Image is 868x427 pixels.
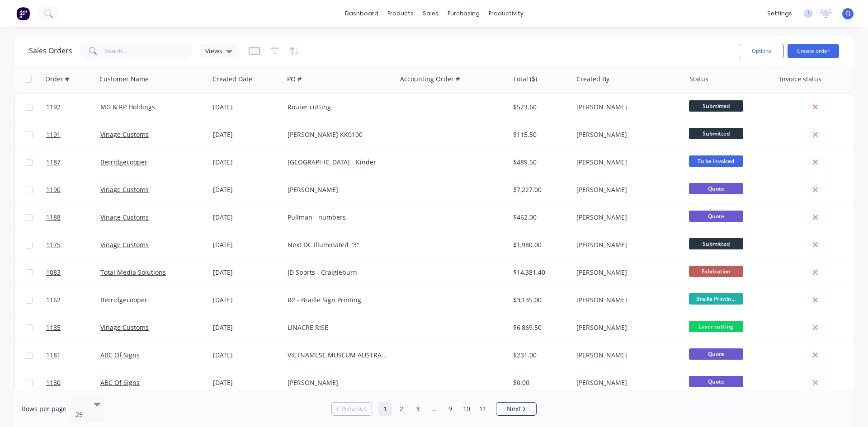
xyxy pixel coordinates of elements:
[46,231,100,258] a: 1175
[341,404,367,413] span: Previous
[418,7,443,20] div: sales
[46,176,100,203] a: 1190
[484,7,528,20] div: productivity
[496,404,536,413] a: Next page
[513,75,537,84] div: Total ($)
[213,185,280,194] div: [DATE]
[689,293,743,305] span: Braille Printin...
[328,402,540,416] ul: Pagination
[689,376,743,387] span: Quote
[288,158,388,167] div: [GEOGRAPHIC_DATA] - Kinder
[46,149,100,176] a: 1187
[689,75,708,84] div: Status
[443,402,457,416] a: Page 9
[383,7,418,20] div: products
[46,204,100,231] a: 1188
[689,155,743,167] span: To be invoiced
[288,103,388,112] div: Router cutting
[513,213,566,222] div: $462.00
[780,75,821,84] div: Invoice status
[45,75,69,84] div: Order #
[213,103,280,112] div: [DATE]
[205,46,222,56] span: Views
[22,404,66,413] span: Rows per page
[378,402,392,416] a: Page 1 is your current page
[576,103,677,112] div: [PERSON_NAME]
[46,158,61,167] span: 1187
[100,378,140,387] a: ABC Of Signs
[513,268,566,277] div: $14,381.40
[29,47,72,55] h1: Sales Orders
[46,378,61,387] span: 1180
[100,213,149,221] a: Vinage Customs
[75,410,86,419] div: 25
[46,369,100,396] a: 1180
[46,130,61,139] span: 1191
[46,94,100,121] a: 1192
[576,75,609,84] div: Created By
[213,213,280,222] div: [DATE]
[288,268,388,277] div: JD Sports - Craigieburn
[100,268,166,277] a: Total Media Solutions
[288,185,388,194] div: [PERSON_NAME]
[46,240,61,249] span: 1175
[100,130,149,139] a: Vinage Customs
[576,323,677,332] div: [PERSON_NAME]
[576,240,677,249] div: [PERSON_NAME]
[689,183,743,194] span: Quote
[739,44,784,58] button: Options
[46,351,61,360] span: 1181
[576,296,677,305] div: [PERSON_NAME]
[99,75,149,84] div: Customer Name
[576,378,677,387] div: [PERSON_NAME]
[100,296,147,304] a: Berridgecooper
[105,42,193,60] input: Search...
[46,286,100,314] a: 1162
[213,351,280,360] div: [DATE]
[288,296,388,305] div: R2 - Braille Sign Printing
[763,7,797,20] div: settings
[100,240,149,249] a: Vinage Customs
[288,240,388,249] div: Next DC Illuminated "3"
[689,238,743,249] span: Submitted
[576,351,677,360] div: [PERSON_NAME]
[689,100,743,112] span: Submitted
[288,130,388,139] div: [PERSON_NAME] KK0100
[689,266,743,277] span: Fabrication
[288,351,388,360] div: VIETNAMESE MUSEUM AUSTRALIA SIGNAGE
[213,378,280,387] div: [DATE]
[288,213,388,222] div: Pullman - numbers
[287,75,302,84] div: PO #
[513,103,566,112] div: $523.60
[332,404,372,413] a: Previous page
[213,158,280,167] div: [DATE]
[100,158,147,166] a: Berridgecooper
[213,296,280,305] div: [DATE]
[513,296,566,305] div: $3,135.00
[212,75,252,84] div: Created Date
[689,128,743,139] span: Submitted
[213,240,280,249] div: [DATE]
[460,402,473,416] a: Page 10
[845,9,851,18] span: CJ
[689,321,743,332] span: Laser cutting
[513,351,566,360] div: $231.00
[46,185,61,194] span: 1190
[16,7,30,20] img: Factory
[513,185,566,194] div: $7,227.00
[427,402,441,416] a: Jump forward
[395,402,408,416] a: Page 2
[100,323,149,332] a: Vinage Customs
[46,103,61,112] span: 1192
[513,323,566,332] div: $6,869.50
[411,402,425,416] a: Page 3
[46,121,100,148] a: 1191
[46,342,100,369] a: 1181
[689,211,743,222] span: Quote
[788,44,839,58] button: Create order
[689,348,743,360] span: Quote
[46,296,61,305] span: 1162
[46,268,61,277] span: 1083
[46,259,100,286] a: 1083
[443,7,484,20] div: purchasing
